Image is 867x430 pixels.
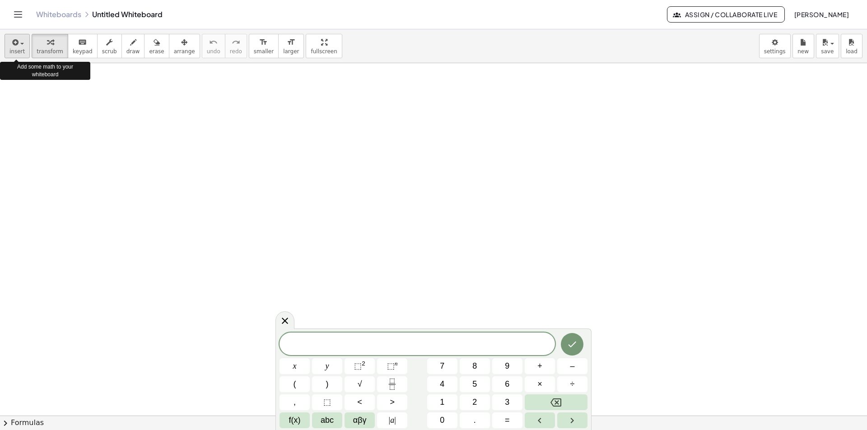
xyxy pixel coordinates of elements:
[321,414,334,426] span: abc
[557,376,587,392] button: Divide
[557,358,587,374] button: Minus
[492,394,522,410] button: 3
[202,34,225,58] button: undoundo
[787,6,856,23] button: [PERSON_NAME]
[841,34,862,58] button: load
[278,34,304,58] button: format_sizelarger
[312,358,342,374] button: y
[427,394,457,410] button: 1
[667,6,785,23] button: Assign / Collaborate Live
[73,48,93,55] span: keypad
[557,412,587,428] button: Right arrow
[505,414,510,426] span: =
[764,48,786,55] span: settings
[794,10,849,18] span: [PERSON_NAME]
[9,48,25,55] span: insert
[259,37,268,48] i: format_size
[525,412,555,428] button: Left arrow
[570,378,575,390] span: ÷
[427,412,457,428] button: 0
[345,412,375,428] button: Greek alphabet
[537,360,542,372] span: +
[492,412,522,428] button: Equals
[395,360,398,367] sup: n
[759,34,791,58] button: settings
[460,358,490,374] button: 8
[525,358,555,374] button: Plus
[326,360,329,372] span: y
[254,48,274,55] span: smaller
[387,361,395,370] span: ⬚
[326,378,329,390] span: )
[797,48,809,55] span: new
[121,34,145,58] button: draw
[561,333,583,356] button: Done
[209,37,218,48] i: undo
[11,7,25,22] button: Toggle navigation
[846,48,858,55] span: load
[377,394,407,410] button: Greater than
[289,414,301,426] span: f(x)
[537,378,542,390] span: ×
[472,396,477,408] span: 2
[505,360,509,372] span: 9
[68,34,98,58] button: keyboardkeypad
[37,48,63,55] span: transform
[389,414,396,426] span: a
[149,48,164,55] span: erase
[440,396,444,408] span: 1
[474,414,476,426] span: .
[525,376,555,392] button: Times
[816,34,839,58] button: save
[427,376,457,392] button: 4
[249,34,279,58] button: format_sizesmaller
[230,48,242,55] span: redo
[377,358,407,374] button: Superscript
[280,376,310,392] button: (
[169,34,200,58] button: arrange
[312,394,342,410] button: Placeholder
[312,376,342,392] button: )
[460,412,490,428] button: .
[294,396,296,408] span: ,
[492,376,522,392] button: 6
[821,48,834,55] span: save
[287,37,295,48] i: format_size
[323,396,331,408] span: ⬚
[283,48,299,55] span: larger
[675,10,777,18] span: Assign / Collaborate Live
[312,412,342,428] button: Alphabet
[126,48,140,55] span: draw
[492,358,522,374] button: 9
[505,396,509,408] span: 3
[174,48,195,55] span: arrange
[377,376,407,392] button: Fraction
[36,10,81,19] a: Whiteboards
[440,378,444,390] span: 4
[102,48,117,55] span: scrub
[427,358,457,374] button: 7
[472,360,477,372] span: 8
[357,396,362,408] span: <
[390,396,395,408] span: >
[280,412,310,428] button: Functions
[293,360,297,372] span: x
[389,416,391,425] span: |
[460,394,490,410] button: 2
[280,394,310,410] button: ,
[78,37,87,48] i: keyboard
[358,378,362,390] span: √
[97,34,122,58] button: scrub
[354,361,362,370] span: ⬚
[394,416,396,425] span: |
[505,378,509,390] span: 6
[306,34,342,58] button: fullscreen
[232,37,240,48] i: redo
[225,34,247,58] button: redoredo
[144,34,169,58] button: erase
[345,394,375,410] button: Less than
[362,360,365,367] sup: 2
[294,378,296,390] span: (
[377,412,407,428] button: Absolute value
[5,34,30,58] button: insert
